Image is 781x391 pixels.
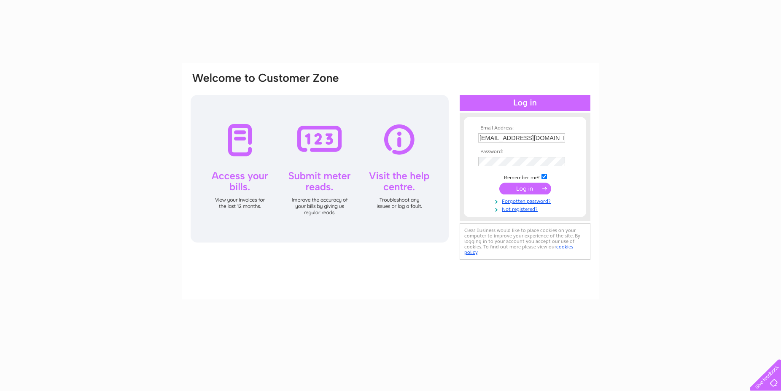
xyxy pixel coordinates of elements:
a: Not registered? [478,205,574,213]
div: Clear Business would like to place cookies on your computer to improve your experience of the sit... [460,223,590,260]
td: Remember me? [476,173,574,181]
th: Email Address: [476,125,574,131]
a: cookies policy [464,244,573,255]
a: Forgotten password? [478,197,574,205]
th: Password: [476,149,574,155]
input: Submit [499,183,551,194]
